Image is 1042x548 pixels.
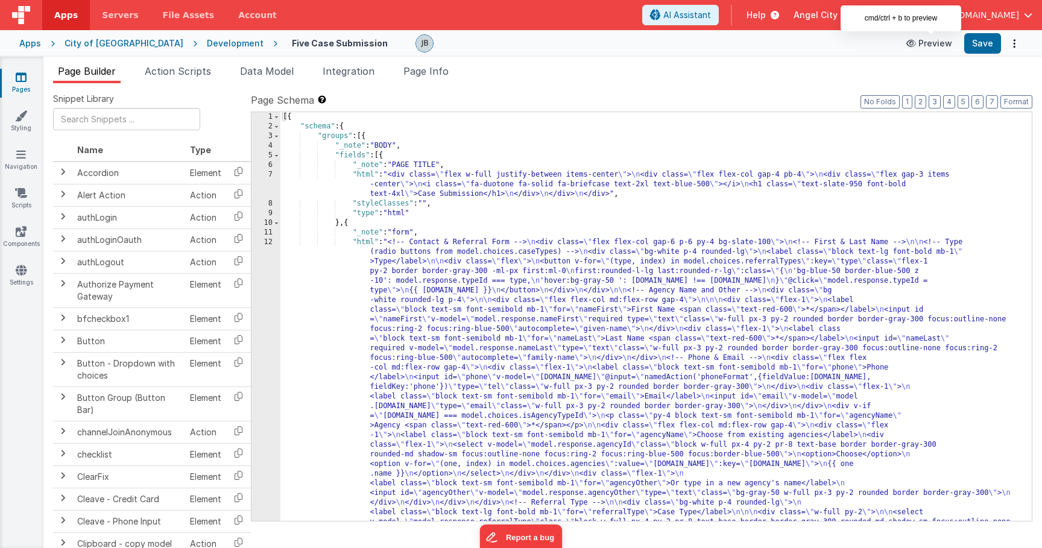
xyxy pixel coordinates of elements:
[72,228,185,251] td: authLoginOauth
[1006,35,1023,52] button: Options
[185,352,226,386] td: Element
[72,330,185,352] td: Button
[72,465,185,488] td: ClearFix
[251,112,280,122] div: 1
[841,5,961,31] div: cmd/ctrl + b to preview
[72,206,185,228] td: authLogin
[185,251,226,273] td: Action
[251,199,280,209] div: 8
[72,352,185,386] td: Button - Dropdown with choices
[19,37,41,49] div: Apps
[1000,95,1032,109] button: Format
[416,35,433,52] img: 9990944320bbc1bcb8cfbc08cd9c0949
[794,9,871,21] span: Angel City Data —
[403,65,449,77] span: Page Info
[986,95,998,109] button: 7
[185,421,226,443] td: Action
[185,206,226,228] td: Action
[185,386,226,421] td: Element
[72,386,185,421] td: Button Group (Button Bar)
[72,421,185,443] td: channelJoinAnonymous
[72,251,185,273] td: authLogout
[860,95,900,109] button: No Folds
[190,145,211,155] span: Type
[663,9,711,21] span: AI Assistant
[58,65,116,77] span: Page Builder
[72,307,185,330] td: bfcheckbox1
[207,37,264,49] div: Development
[185,162,226,184] td: Element
[251,170,280,199] div: 7
[72,510,185,532] td: Cleave - Phone Input
[53,93,114,105] span: Snippet Library
[185,330,226,352] td: Element
[240,65,294,77] span: Data Model
[185,510,226,532] td: Element
[251,131,280,141] div: 3
[77,145,103,155] span: Name
[72,273,185,307] td: Authorize Payment Gateway
[65,37,183,49] div: City of [GEOGRAPHIC_DATA]
[185,273,226,307] td: Element
[145,65,211,77] span: Action Scripts
[929,95,941,109] button: 3
[251,228,280,238] div: 11
[72,184,185,206] td: Alert Action
[72,443,185,465] td: checklist
[251,160,280,170] div: 6
[971,95,984,109] button: 6
[185,443,226,465] td: Element
[72,488,185,510] td: Cleave - Credit Card
[251,209,280,218] div: 9
[251,122,280,131] div: 2
[943,95,955,109] button: 4
[163,9,215,21] span: File Assets
[292,39,388,48] h4: Five Case Submission
[251,93,314,107] span: Page Schema
[964,33,1001,54] button: Save
[185,228,226,251] td: Action
[72,162,185,184] td: Accordion
[899,34,959,53] button: Preview
[185,307,226,330] td: Element
[185,488,226,510] td: Element
[902,95,912,109] button: 1
[251,218,280,228] div: 10
[915,95,926,109] button: 2
[642,5,719,25] button: AI Assistant
[958,95,969,109] button: 5
[323,65,374,77] span: Integration
[54,9,78,21] span: Apps
[102,9,138,21] span: Servers
[251,151,280,160] div: 5
[747,9,766,21] span: Help
[53,108,200,130] input: Search Snippets ...
[794,9,1032,21] button: Angel City Data — [EMAIL_ADDRESS][DOMAIN_NAME]
[185,184,226,206] td: Action
[251,141,280,151] div: 4
[185,465,226,488] td: Element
